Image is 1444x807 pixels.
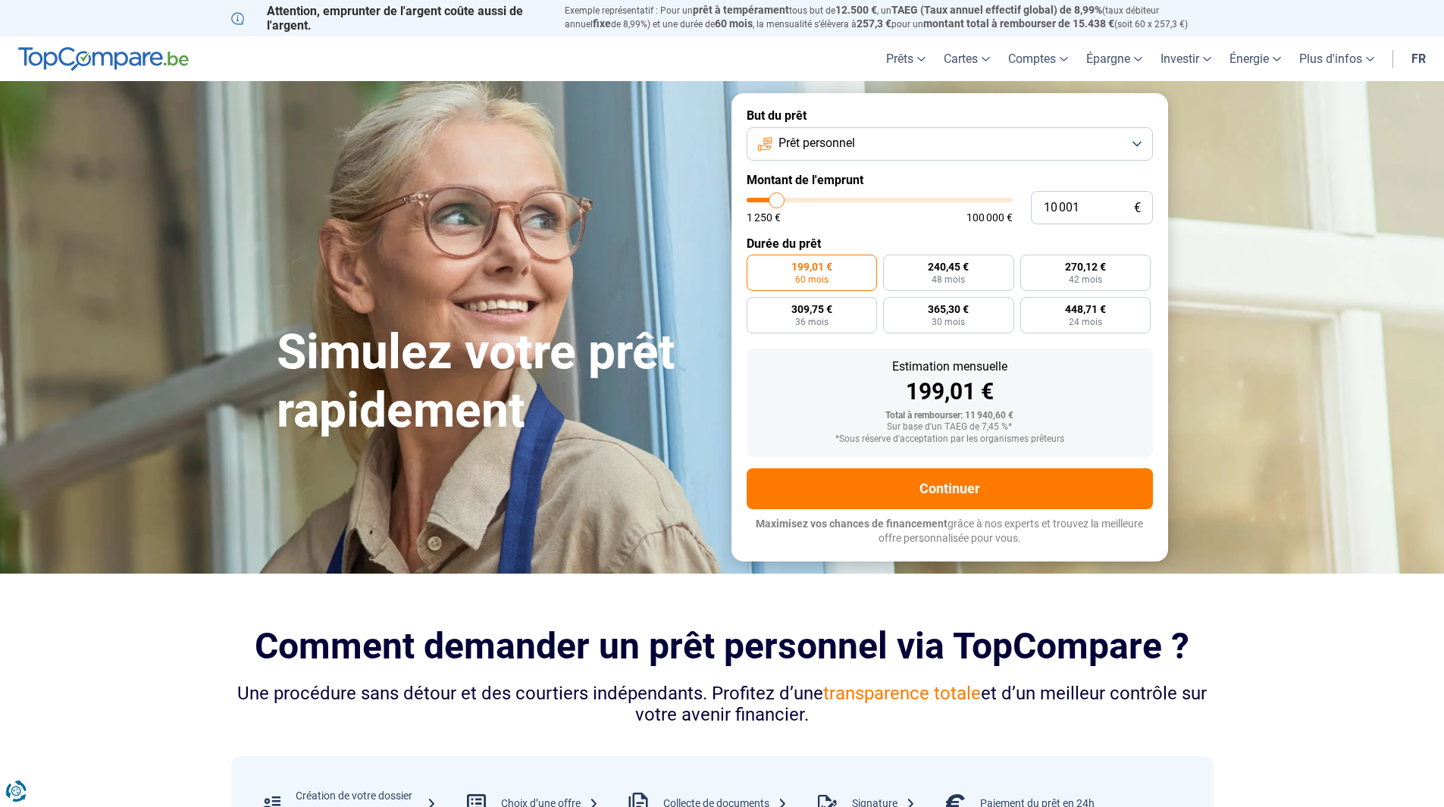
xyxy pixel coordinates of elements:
span: 240,45 € [928,261,969,272]
span: 199,01 € [791,261,832,272]
span: 60 mois [715,17,753,30]
img: TopCompare [18,47,189,71]
a: Plus d'infos [1290,36,1383,81]
h1: Simulez votre prêt rapidement [277,324,713,440]
span: 448,71 € [1065,304,1106,314]
span: 30 mois [932,317,965,327]
span: 365,30 € [928,304,969,314]
span: Maximisez vos chances de financement [756,518,948,530]
div: 199,01 € [759,380,1141,403]
a: Énergie [1220,36,1290,81]
span: 36 mois [795,317,828,327]
p: grâce à nos experts et trouvez la meilleure offre personnalisée pour vous. [747,517,1153,546]
a: Cartes [935,36,999,81]
span: 48 mois [932,275,965,284]
div: Total à rembourser: 11 940,60 € [759,411,1141,421]
span: 12.500 € [835,4,877,16]
label: Montant de l'emprunt [747,173,1153,187]
a: Épargne [1077,36,1151,81]
a: Comptes [999,36,1077,81]
span: transparence totale [823,683,981,704]
span: 270,12 € [1065,261,1106,272]
div: Sur base d'un TAEG de 7,45 %* [759,422,1141,433]
label: Durée du prêt [747,236,1153,251]
span: 42 mois [1069,275,1102,284]
span: montant total à rembourser de 15.438 € [923,17,1114,30]
span: prêt à tempérament [693,4,789,16]
span: fixe [593,17,611,30]
a: fr [1402,36,1435,81]
span: 257,3 € [857,17,891,30]
label: But du prêt [747,108,1153,123]
div: *Sous réserve d'acceptation par les organismes prêteurs [759,434,1141,445]
span: 24 mois [1069,317,1102,327]
span: 309,75 € [791,304,832,314]
a: Prêts [877,36,935,81]
button: Prêt personnel [747,127,1153,161]
div: Estimation mensuelle [759,361,1141,373]
span: 60 mois [795,275,828,284]
span: TAEG (Taux annuel effectif global) de 8,99% [891,4,1102,16]
p: Exemple représentatif : Pour un tous but de , un (taux débiteur annuel de 8,99%) et une durée de ... [565,4,1214,31]
button: Continuer [747,468,1153,509]
div: Une procédure sans détour et des courtiers indépendants. Profitez d’une et d’un meilleur contrôle... [231,683,1214,727]
h2: Comment demander un prêt personnel via TopCompare ? [231,625,1214,667]
span: 1 250 € [747,212,781,223]
a: Investir [1151,36,1220,81]
span: € [1134,202,1141,214]
p: Attention, emprunter de l'argent coûte aussi de l'argent. [231,4,547,33]
span: 100 000 € [966,212,1013,223]
span: Prêt personnel [778,135,855,152]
